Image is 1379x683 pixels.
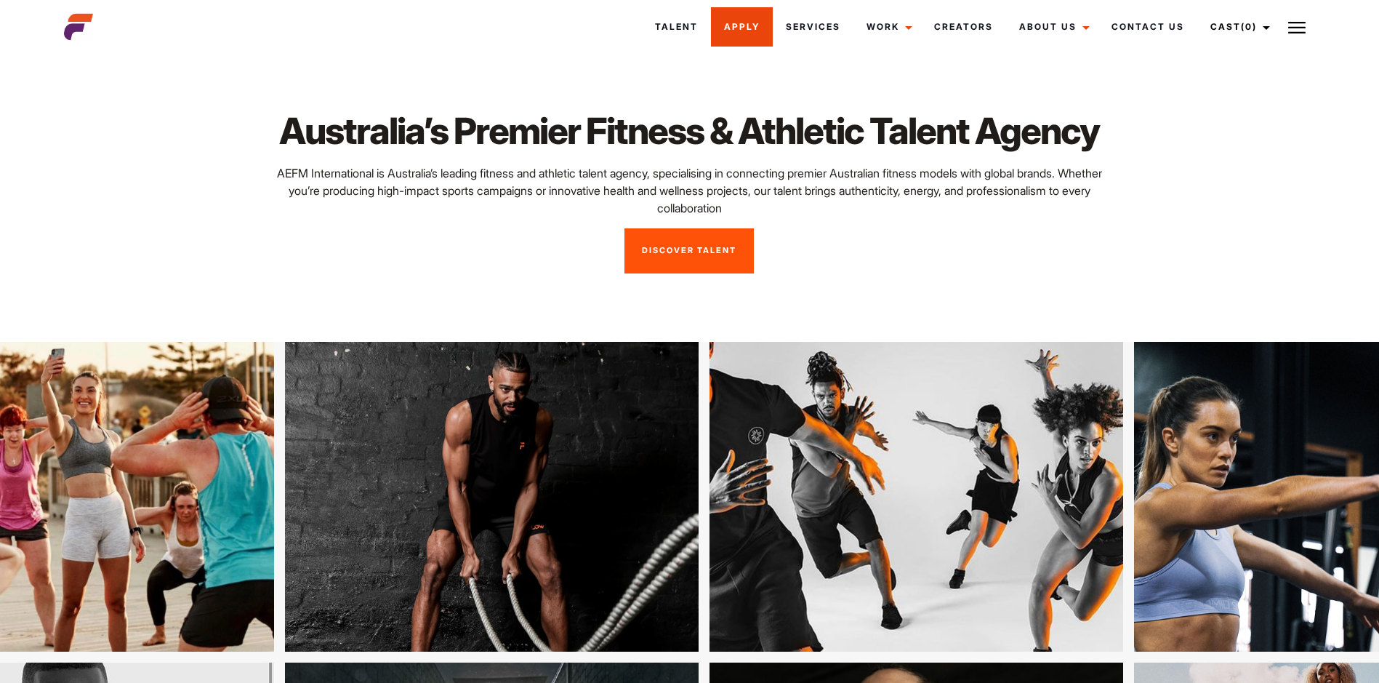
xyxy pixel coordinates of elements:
[276,164,1103,217] p: AEFM International is Australia’s leading fitness and athletic talent agency, specialising in con...
[642,7,711,47] a: Talent
[624,228,754,273] a: Discover Talent
[1006,7,1098,47] a: About Us
[1098,7,1197,47] a: Contact Us
[1197,7,1279,47] a: Cast(0)
[1241,21,1257,32] span: (0)
[711,7,773,47] a: Apply
[1288,19,1306,36] img: Burger icon
[64,12,93,41] img: cropped-aefm-brand-fav-22-square.png
[773,7,853,47] a: Services
[853,7,921,47] a: Work
[215,342,629,652] img: 34
[276,109,1103,153] h1: Australia’s Premier Fitness & Athletic Talent Agency
[921,7,1006,47] a: Creators
[640,342,1053,652] img: 43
